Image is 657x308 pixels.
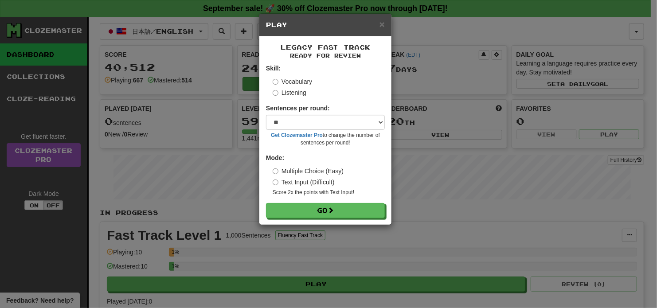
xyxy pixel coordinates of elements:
a: Get Clozemaster Pro [271,132,323,138]
input: Vocabulary [273,79,278,85]
label: Vocabulary [273,77,312,86]
button: Go [266,203,385,218]
span: × [379,19,385,29]
label: Multiple Choice (Easy) [273,167,344,175]
small: Score 2x the points with Text Input ! [273,189,385,196]
label: Sentences per round: [266,104,330,113]
input: Listening [273,90,278,96]
label: Listening [273,88,306,97]
strong: Mode: [266,154,284,161]
input: Text Input (Difficult) [273,179,278,185]
button: Close [379,19,385,29]
strong: Skill: [266,65,281,72]
small: Ready for Review [266,52,385,59]
small: to change the number of sentences per round! [266,132,385,147]
label: Text Input (Difficult) [273,178,335,187]
h5: Play [266,20,385,29]
input: Multiple Choice (Easy) [273,168,278,174]
span: Legacy Fast Track [281,43,370,51]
